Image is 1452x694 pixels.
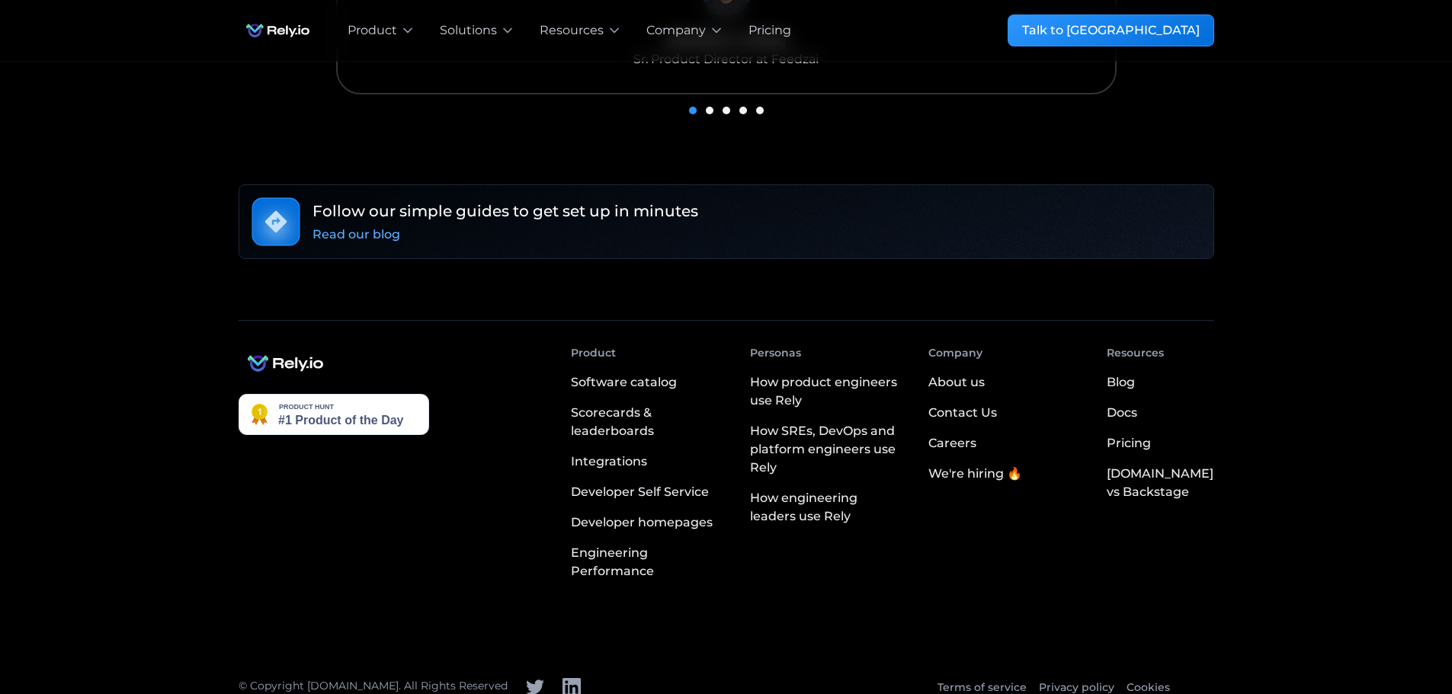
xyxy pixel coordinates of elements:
div: Show slide 1 of 5 [689,107,697,114]
div: Developer homepages [571,513,713,532]
a: Engineering Performance [571,538,725,587]
a: Talk to [GEOGRAPHIC_DATA] [1008,14,1214,46]
div: Show slide 5 of 5 [756,107,764,114]
a: How product engineers use Rely [750,367,904,416]
a: Software catalog [571,367,725,398]
a: Contact Us [928,398,997,428]
div: Solutions [440,21,497,40]
div: Integrations [571,453,647,471]
div: Show slide 3 of 5 [723,107,730,114]
img: Rely.io - The developer portal with an AI assistant you can speak with | Product Hunt [239,394,429,435]
div: Resources [1107,345,1164,361]
div: Resources [540,21,604,40]
div: Show slide 4 of 5 [739,107,747,114]
a: Scorecards & leaderboards [571,398,725,446]
a: Blog [1107,367,1135,398]
div: Blog [1107,373,1135,392]
div: Docs [1107,404,1137,422]
a: Pricing [1107,428,1151,459]
div: Developer Self Service [571,483,709,501]
div: Talk to [GEOGRAPHIC_DATA] [1022,21,1200,40]
div: Product [348,21,397,40]
img: Rely.io logo [239,15,317,46]
a: About us [928,367,985,398]
div: [DOMAIN_NAME] vs Backstage [1107,465,1213,501]
div: How SREs, DevOps and platform engineers use Rely [750,422,904,477]
iframe: Chatbot [1351,593,1431,673]
div: How engineering leaders use Rely [750,489,904,526]
a: [DOMAIN_NAME] vs Backstage [1107,459,1213,507]
div: We're hiring 🔥 [928,465,1022,483]
div: Pricing [1107,434,1151,453]
a: Pricing [748,21,791,40]
div: Contact Us [928,404,997,422]
a: We're hiring 🔥 [928,459,1022,489]
div: Engineering Performance [571,544,725,580]
div: Company [928,345,982,361]
a: Developer Self Service [571,477,725,507]
a: Careers [928,428,976,459]
h6: Follow our simple guides to get set up in minutes [313,200,698,222]
div: Company [646,21,706,40]
div: Scorecards & leaderboards [571,404,725,440]
div: Personas [750,345,801,361]
div: Read our blog [313,225,400,244]
div: Product [571,345,616,361]
div: Show slide 2 of 5 [706,107,713,114]
a: Docs [1107,398,1137,428]
a: How SREs, DevOps and platform engineers use Rely [750,416,904,483]
div: How product engineers use Rely [750,373,904,410]
div: Careers [928,434,976,453]
div: Software catalog [571,373,677,392]
a: Follow our simple guides to get set up in minutesRead our blog [239,184,1214,259]
div: About us [928,373,985,392]
a: Integrations [571,446,725,477]
a: home [239,15,317,46]
a: Developer homepages [571,507,725,538]
a: How engineering leaders use Rely [750,483,904,532]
